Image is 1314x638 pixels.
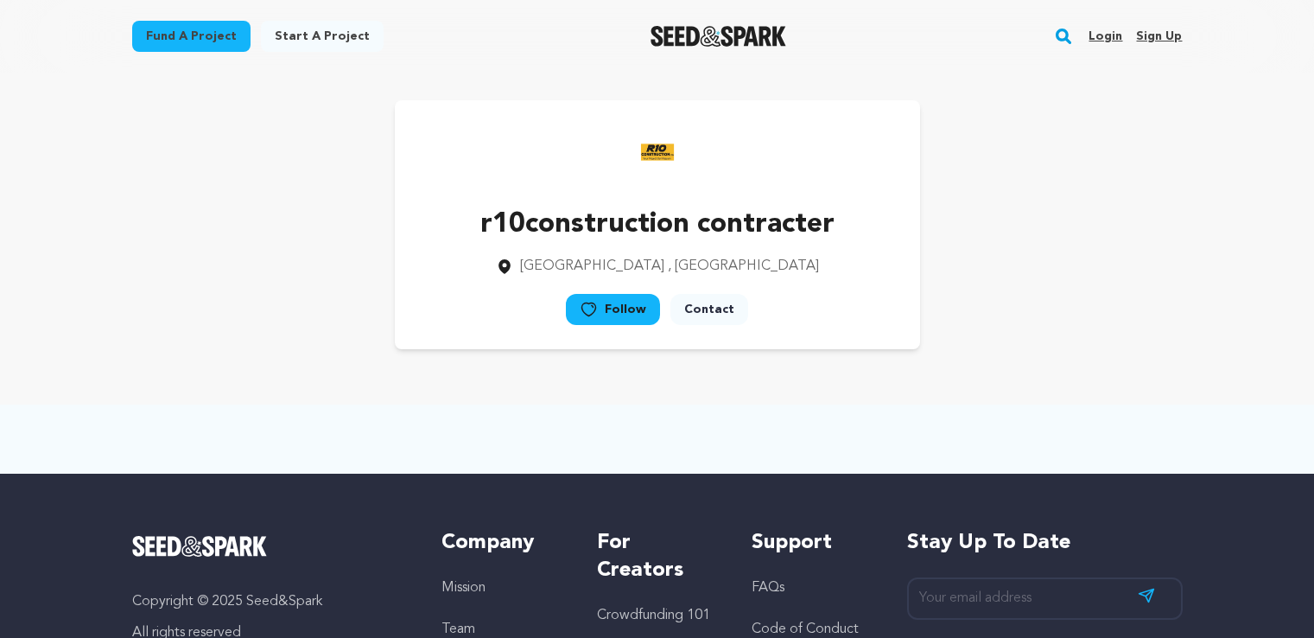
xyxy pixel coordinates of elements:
span: , [GEOGRAPHIC_DATA] [668,259,819,273]
a: Contact [670,294,748,325]
a: Login [1089,22,1122,50]
a: Mission [441,581,486,595]
h5: Support [752,529,872,557]
a: FAQs [752,581,784,595]
a: Fund a project [132,21,251,52]
img: Seed&Spark Logo [132,536,268,557]
h5: For Creators [597,529,717,584]
a: Crowdfunding 101 [597,609,710,622]
p: Copyright © 2025 Seed&Spark [132,591,408,612]
h5: Stay up to date [907,529,1183,557]
h5: Company [441,529,562,557]
a: Sign up [1136,22,1182,50]
img: https://seedandspark-static.s3.us-east-2.amazonaws.com/images/User/002/309/488/medium/9e63c3c9435... [623,118,692,187]
a: Team [441,622,475,636]
a: Follow [566,294,660,325]
a: Seed&Spark Homepage [651,26,786,47]
input: Your email address [907,577,1183,620]
a: Code of Conduct [752,622,859,636]
img: Seed&Spark Logo Dark Mode [651,26,786,47]
a: Start a project [261,21,384,52]
p: r10construction contracter [480,204,835,246]
span: [GEOGRAPHIC_DATA] [520,259,664,273]
a: Seed&Spark Homepage [132,536,408,557]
